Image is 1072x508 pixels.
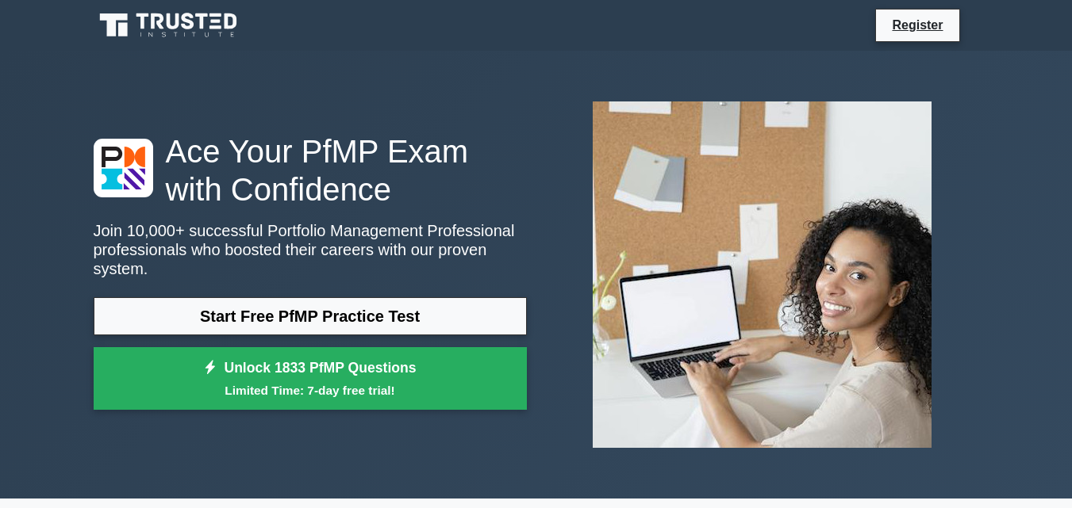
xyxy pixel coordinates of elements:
[94,221,527,278] p: Join 10,000+ successful Portfolio Management Professional professionals who boosted their careers...
[94,132,527,208] h1: Ace Your PfMP Exam with Confidence
[113,381,507,399] small: Limited Time: 7-day free trial!
[882,15,952,35] a: Register
[94,297,527,335] a: Start Free PfMP Practice Test
[94,347,527,411] a: Unlock 1833 PfMP QuestionsLimited Time: 7-day free trial!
